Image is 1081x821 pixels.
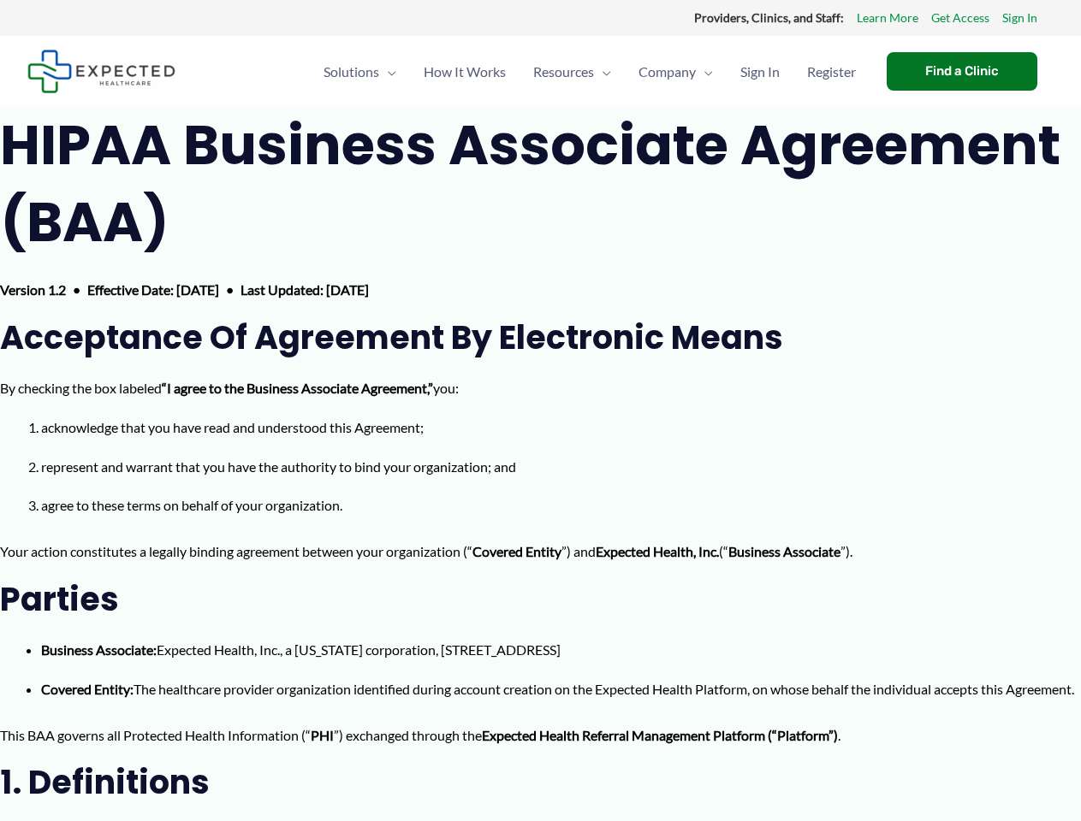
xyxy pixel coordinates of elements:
[410,42,520,102] a: How It Works
[807,42,856,102] span: Register
[596,543,719,559] b: Expected Health, Inc.
[27,50,175,93] img: Expected Healthcare Logo - side, dark font, small
[694,10,844,25] strong: Providers, Clinics, and Staff:
[162,380,433,396] b: “I agree to the Business Associate Agreement,”
[857,7,918,29] a: Learn More
[41,493,1081,518] li: agree to these terms on behalf of your organization.
[727,42,793,102] a: Sign In
[41,454,1081,480] li: represent and warrant that you have the authority to bind your organization; and
[41,676,1081,702] li: The healthcare provider organization identified during account creation on the Expected Health Pl...
[1002,7,1037,29] a: Sign In
[696,42,713,102] span: Menu Toggle
[594,42,611,102] span: Menu Toggle
[379,42,396,102] span: Menu Toggle
[887,52,1037,91] a: Find a Clinic
[41,637,1081,663] li: Expected Health, Inc., a [US_STATE] corporation, [STREET_ADDRESS]
[728,543,840,559] b: Business Associate
[520,42,625,102] a: ResourcesMenu Toggle
[41,681,134,697] b: Covered Entity:
[424,42,506,102] span: How It Works
[482,727,838,743] b: Expected Health Referral Management Platform (“Platform”)
[625,42,727,102] a: CompanyMenu Toggle
[311,727,334,743] b: PHI
[639,42,696,102] span: Company
[931,7,989,29] a: Get Access
[472,543,561,559] b: Covered Entity
[324,42,379,102] span: Solutions
[310,42,870,102] nav: Primary Site Navigation
[41,641,157,658] b: Business Associate:
[740,42,780,102] span: Sign In
[533,42,594,102] span: Resources
[310,42,410,102] a: SolutionsMenu Toggle
[793,42,870,102] a: Register
[41,415,1081,440] li: acknowledge that you have read and understood this Agreement;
